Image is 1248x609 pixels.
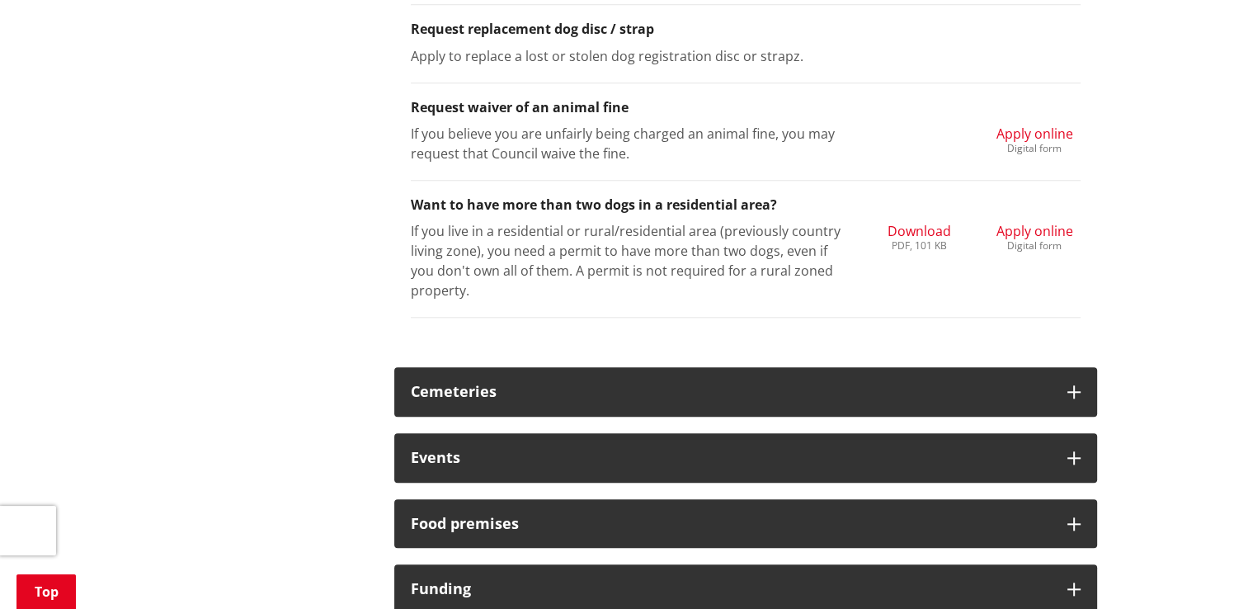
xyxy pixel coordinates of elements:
[411,450,1051,466] h3: Events
[411,581,1051,597] h3: Funding
[996,222,1073,240] span: Apply online
[996,144,1073,153] div: Digital form
[411,384,1051,400] h3: Cemeteries
[411,100,1081,116] h3: Request waiver of an animal fine
[887,222,950,240] span: Download
[411,124,849,163] p: If you believe you are unfairly being charged an animal fine, you may request that Council waive ...
[411,516,1051,532] h3: Food premises
[996,125,1073,143] span: Apply online
[996,221,1073,251] a: Apply online Digital form
[996,124,1073,153] a: Apply online Digital form
[411,46,849,66] p: Apply to replace a lost or stolen dog registration disc or strapz.
[887,241,950,251] div: PDF, 101 KB
[411,221,849,300] p: If you live in a residential or rural/residential area (previously country living zone), you need...
[411,197,1081,213] h3: Want to have more than two dogs in a residential area?
[887,221,950,251] a: Download PDF, 101 KB
[996,241,1073,251] div: Digital form
[1172,540,1232,599] iframe: Messenger Launcher
[16,574,76,609] a: Top
[411,21,1081,37] h3: Request replacement dog disc / strap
